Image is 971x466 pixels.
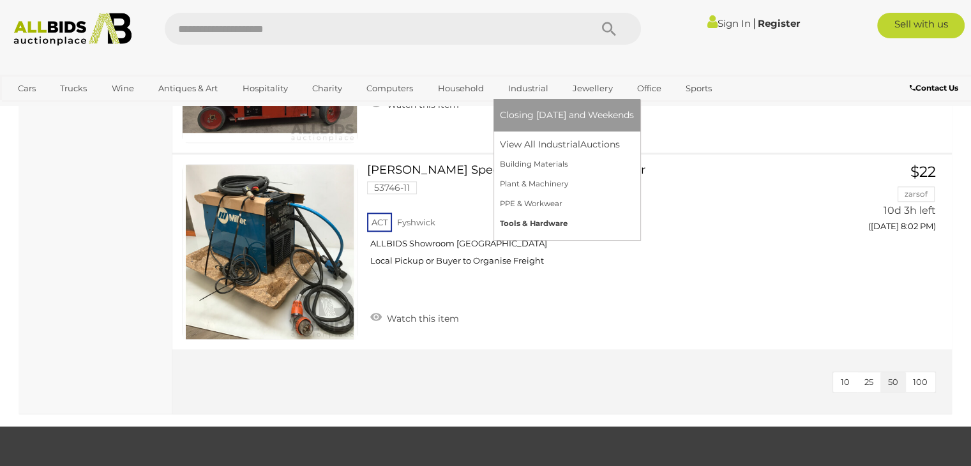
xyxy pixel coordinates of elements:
[103,78,142,99] a: Wine
[707,17,750,29] a: Sign In
[910,81,961,95] a: Contact Us
[910,163,936,181] span: $22
[304,78,350,99] a: Charity
[913,377,928,387] span: 100
[377,164,812,276] a: [PERSON_NAME] Spectrum 2050 Plasma Cutter 53746-11 ACT Fyshwick ALLBIDS Showroom [GEOGRAPHIC_DATA...
[10,99,117,120] a: [GEOGRAPHIC_DATA]
[367,308,462,327] a: Watch this item
[841,377,850,387] span: 10
[10,78,44,99] a: Cars
[234,78,296,99] a: Hospitality
[880,372,906,392] button: 50
[888,377,898,387] span: 50
[629,78,670,99] a: Office
[577,13,641,45] button: Search
[857,372,881,392] button: 25
[864,377,873,387] span: 25
[757,17,799,29] a: Register
[833,372,857,392] button: 10
[7,13,139,46] img: Allbids.com.au
[500,78,557,99] a: Industrial
[877,13,965,38] a: Sell with us
[677,78,720,99] a: Sports
[910,83,958,93] b: Contact Us
[905,372,935,392] button: 100
[384,313,459,324] span: Watch this item
[832,164,940,239] a: $22 zarsof 10d 3h left ([DATE] 8:02 PM)
[752,16,755,30] span: |
[430,78,492,99] a: Household
[150,78,226,99] a: Antiques & Art
[564,78,621,99] a: Jewellery
[358,78,421,99] a: Computers
[52,78,95,99] a: Trucks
